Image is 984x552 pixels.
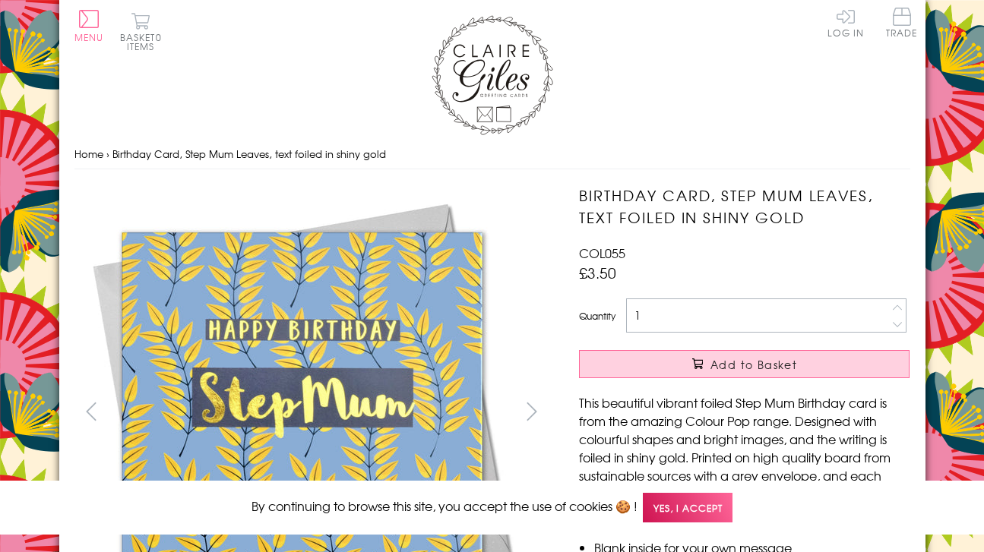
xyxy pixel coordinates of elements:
[886,8,918,40] a: Trade
[74,10,104,42] button: Menu
[514,394,549,428] button: next
[127,30,162,53] span: 0 items
[74,394,109,428] button: prev
[579,262,616,283] span: £3.50
[643,493,732,522] span: Yes, I accept
[74,147,103,161] a: Home
[432,15,553,135] img: Claire Giles Greetings Cards
[827,8,864,37] a: Log In
[579,350,910,378] button: Add to Basket
[74,30,104,44] span: Menu
[579,309,615,323] label: Quantity
[579,185,910,229] h1: Birthday Card, Step Mum Leaves, text foiled in shiny gold
[106,147,109,161] span: ›
[579,393,910,503] p: This beautiful vibrant foiled Step Mum Birthday card is from the amazing Colour Pop range. Design...
[74,139,910,170] nav: breadcrumbs
[579,244,625,262] span: COL055
[710,357,797,372] span: Add to Basket
[112,147,386,161] span: Birthday Card, Step Mum Leaves, text foiled in shiny gold
[120,12,162,51] button: Basket0 items
[886,8,918,37] span: Trade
